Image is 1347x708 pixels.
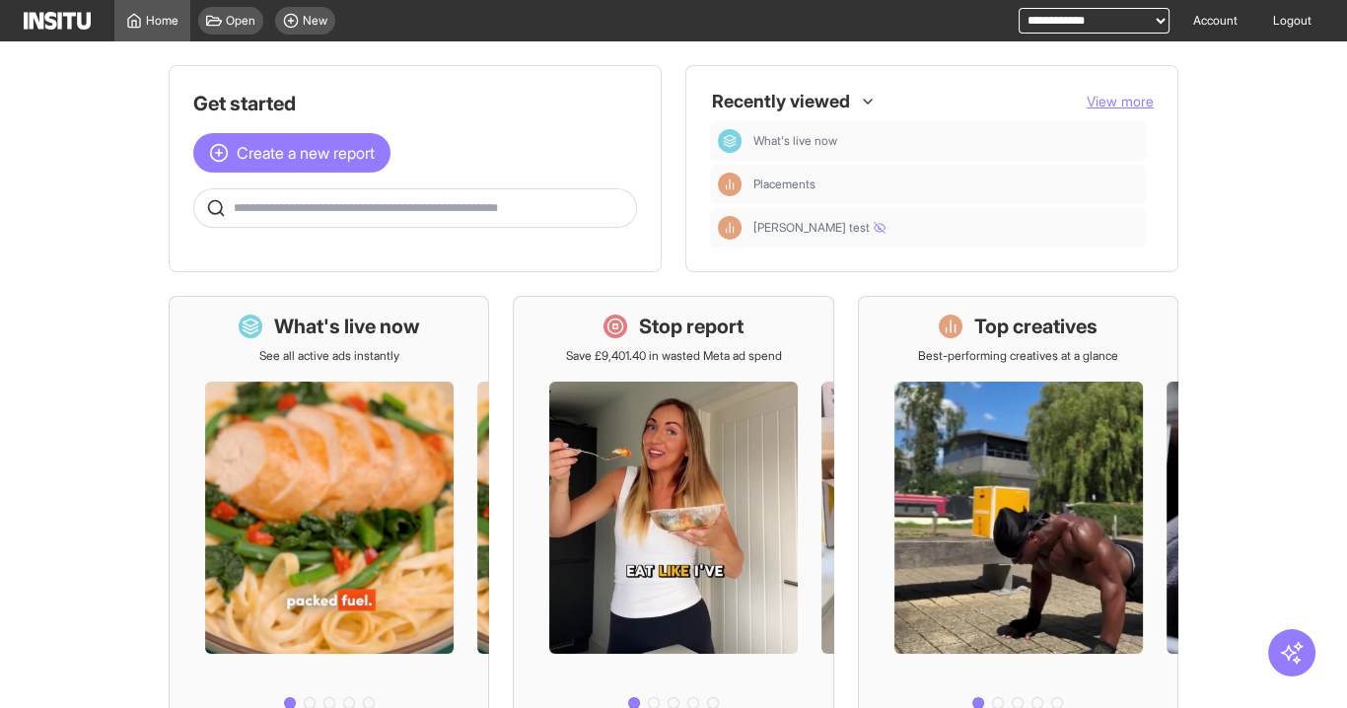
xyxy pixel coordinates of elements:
h1: Top creatives [974,313,1098,340]
span: Home [146,13,178,29]
button: View more [1087,92,1154,111]
p: See all active ads instantly [259,348,399,364]
div: Dashboard [718,129,742,153]
div: Insights [718,173,742,196]
h1: Stop report [639,313,744,340]
span: Open [226,13,255,29]
span: dan test [753,220,1138,236]
span: Create a new report [237,141,375,165]
span: [PERSON_NAME] test [753,220,886,236]
span: What's live now [753,133,837,149]
p: Best-performing creatives at a glance [918,348,1118,364]
span: View more [1087,93,1154,109]
button: Create a new report [193,133,390,173]
h1: Get started [193,90,637,117]
span: Placements [753,177,815,192]
span: New [303,13,327,29]
img: Logo [24,12,91,30]
h1: What's live now [274,313,420,340]
span: Placements [753,177,1138,192]
div: Insights [718,216,742,240]
span: What's live now [753,133,1138,149]
p: Save £9,401.40 in wasted Meta ad spend [565,348,781,364]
